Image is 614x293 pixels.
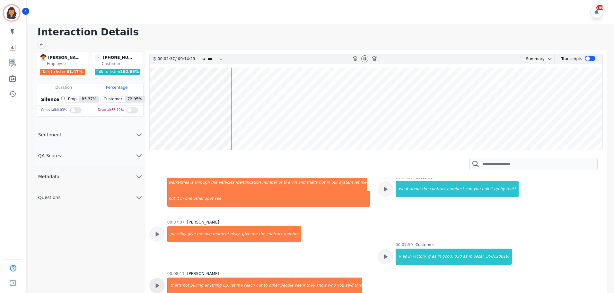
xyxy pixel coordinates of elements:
[176,191,180,207] div: it
[135,194,143,201] svg: chevron down
[396,249,402,265] div: v
[196,226,204,242] div: me
[473,181,481,197] div: you
[473,249,485,265] div: oscar.
[40,96,65,103] div: Silence
[241,226,250,242] div: give
[360,175,367,191] div: me
[261,175,278,191] div: number
[168,226,187,242] div: possibly
[187,226,196,242] div: give
[204,191,214,207] div: spot
[489,181,493,197] div: it
[180,191,184,207] div: in
[297,175,306,191] div: and
[33,132,66,138] span: Sentiment
[545,56,552,61] button: chevron down
[258,226,266,242] div: the
[168,191,176,207] div: put
[468,249,473,265] div: in
[326,175,331,191] div: in
[135,131,143,139] svg: chevron down
[37,84,90,91] div: Duration
[446,181,464,197] div: number?
[47,61,86,66] div: Employee
[412,249,427,265] div: victory.
[396,181,409,197] div: what
[38,26,608,38] h1: Interaction Details
[210,175,218,191] div: the
[442,249,454,265] div: good.
[283,175,291,191] div: the
[212,226,230,242] div: moment
[33,187,145,208] button: Questions chevron down
[454,249,462,265] div: 030
[101,96,125,102] span: Customer
[33,152,66,159] span: QA Scores
[66,96,79,102] span: Emp
[187,220,219,225] div: [PERSON_NAME]
[427,249,431,265] div: g
[168,175,189,191] div: warranties
[218,175,235,191] div: vehicles
[187,271,219,276] div: [PERSON_NAME]
[167,271,185,276] div: 00:08:11
[4,5,19,21] img: Bordered avatar
[33,166,145,187] button: Metadata chevron down
[41,105,67,115] div: Cross talk 0.03 %
[499,181,505,197] div: by
[120,69,139,74] span: 162.69 %
[505,181,519,197] div: that?
[408,249,412,265] div: in
[283,226,301,242] div: number
[485,249,512,265] div: 300128818.
[266,226,283,242] div: contract
[204,226,212,242] div: one
[437,249,442,265] div: in
[102,61,141,66] div: Customer
[465,181,473,197] div: can
[167,220,185,225] div: 00:07:37
[103,54,135,61] div: [PHONE_NUMBER]
[402,249,408,265] div: as
[409,181,421,197] div: about
[214,191,370,207] div: see
[481,181,489,197] div: pull
[158,54,175,64] div: 00:02:37
[354,175,360,191] div: let
[48,54,80,61] div: [PERSON_NAME]
[90,84,143,91] div: Percentage
[278,175,283,191] div: of
[98,105,124,115] div: Dead air 56.12 %
[416,242,434,247] div: Customer
[158,54,197,64] div: /
[521,54,545,64] div: Summary
[306,175,318,191] div: that's
[79,96,99,102] span: 83.37 %
[40,69,85,75] div: Talk to listen
[95,54,102,61] span: -
[290,175,297,191] div: vin
[429,181,446,197] div: contract
[396,242,413,247] div: 00:07:50
[251,226,258,242] div: me
[95,69,140,75] div: Talk to listen
[596,5,603,10] div: +99
[33,145,145,166] button: QA Scores chevron down
[33,124,145,145] button: Sentiment chevron down
[235,175,261,191] div: identification
[318,175,326,191] div: not
[194,175,210,191] div: through
[421,181,429,197] div: the
[561,54,582,64] div: Transcripts
[184,191,193,207] div: one
[135,173,143,180] svg: chevron down
[547,56,552,61] svg: chevron down
[125,96,145,102] span: 72.95 %
[230,226,241,242] div: okay,
[66,69,83,74] span: 61.47 %
[338,175,353,191] div: system
[177,54,194,64] div: 00:14:29
[33,194,66,201] span: Questions
[193,191,204,207] div: other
